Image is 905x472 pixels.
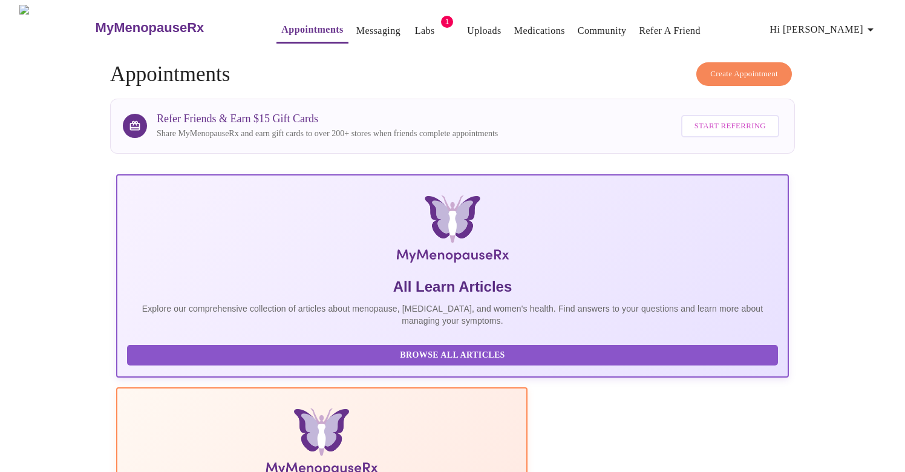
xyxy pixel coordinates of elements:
span: Create Appointment [710,67,778,81]
a: Community [578,22,627,39]
button: Uploads [462,19,506,43]
button: Hi [PERSON_NAME] [765,18,883,42]
button: Medications [509,19,570,43]
a: Uploads [467,22,502,39]
a: Messaging [356,22,400,39]
span: 1 [441,16,453,28]
p: Explore our comprehensive collection of articles about menopause, [MEDICAL_DATA], and women's hea... [127,303,778,327]
a: MyMenopauseRx [94,7,252,49]
a: Refer a Friend [639,22,701,39]
a: Labs [415,22,435,39]
h5: All Learn Articles [127,277,778,297]
button: Refer a Friend [634,19,705,43]
button: Browse All Articles [127,345,778,366]
a: Medications [514,22,565,39]
a: Start Referring [678,109,782,143]
span: Start Referring [694,119,766,133]
a: Appointments [281,21,343,38]
h4: Appointments [110,62,795,87]
img: MyMenopauseRx Logo [228,195,677,267]
h3: MyMenopauseRx [96,20,204,36]
button: Labs [405,19,444,43]
span: Browse All Articles [139,348,766,363]
h3: Refer Friends & Earn $15 Gift Cards [157,113,498,125]
button: Start Referring [681,115,779,137]
button: Create Appointment [696,62,792,86]
a: Browse All Articles [127,349,781,359]
img: MyMenopauseRx Logo [19,5,94,50]
button: Community [573,19,632,43]
span: Hi [PERSON_NAME] [770,21,878,38]
button: Messaging [351,19,405,43]
p: Share MyMenopauseRx and earn gift cards to over 200+ stores when friends complete appointments [157,128,498,140]
button: Appointments [276,18,348,44]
